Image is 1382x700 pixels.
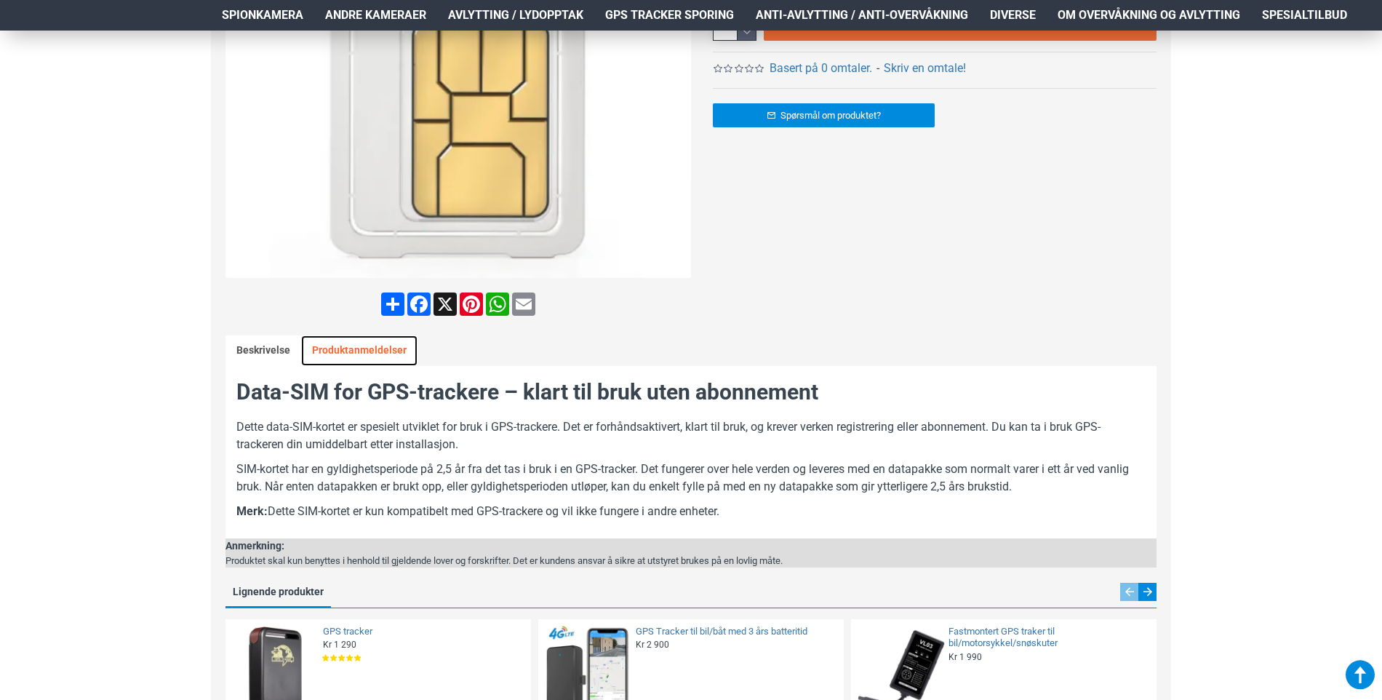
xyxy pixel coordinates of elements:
span: Andre kameraer [325,7,426,24]
span: Spesialtilbud [1262,7,1347,24]
div: Previous slide [1120,583,1138,601]
div: Anmerkning: [225,538,783,554]
span: Kr 1 990 [948,651,982,663]
a: Lignende produkter [225,582,331,606]
p: SIM-kortet har en gyldighetsperiode på 2,5 år fra det tas i bruk i en GPS-tracker. Det fungerer o... [236,461,1146,496]
div: Produktet skal kun benyttes i henhold til gjeldende lover og forskrifter. Det er kundens ansvar å... [225,554,783,568]
a: Fastmontert GPS traker til bil/motorsykkel/snøskuter [948,626,1148,651]
b: - [876,61,879,75]
span: GPS Tracker Sporing [605,7,734,24]
a: Facebook [406,293,432,316]
a: Beskrivelse [225,335,301,366]
a: Skriv en omtale! [884,60,966,77]
span: Kr 1 290 [323,639,356,651]
p: Dette data-SIM-kortet er spesielt utviklet for bruk i GPS-trackere. Det er forhåndsaktivert, klar... [236,418,1146,453]
h2: Data-SIM for GPS-trackere – klart til bruk uten abonnement [236,377,1146,407]
b: Merk: [236,504,268,518]
span: Diverse [990,7,1036,24]
p: Dette SIM-kortet er kun kompatibelt med GPS-trackere og vil ikke fungere i andre enheter. [236,503,1146,520]
a: Pinterest [458,293,484,316]
a: Produktanmeldelser [301,335,418,366]
a: Basert på 0 omtaler. [770,60,872,77]
span: Anti-avlytting / Anti-overvåkning [756,7,968,24]
a: Share [380,293,406,316]
a: WhatsApp [484,293,511,316]
a: GPS Tracker til bil/båt med 3 års batteritid [636,626,835,638]
a: X [432,293,458,316]
span: Avlytting / Lydopptak [448,7,583,24]
div: Next slide [1138,583,1157,601]
span: Kr 2 900 [636,639,669,651]
span: Spionkamera [222,7,303,24]
a: Spørsmål om produktet? [713,103,935,127]
a: Email [511,293,537,316]
span: Om overvåkning og avlytting [1058,7,1240,24]
a: GPS tracker [323,626,522,638]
